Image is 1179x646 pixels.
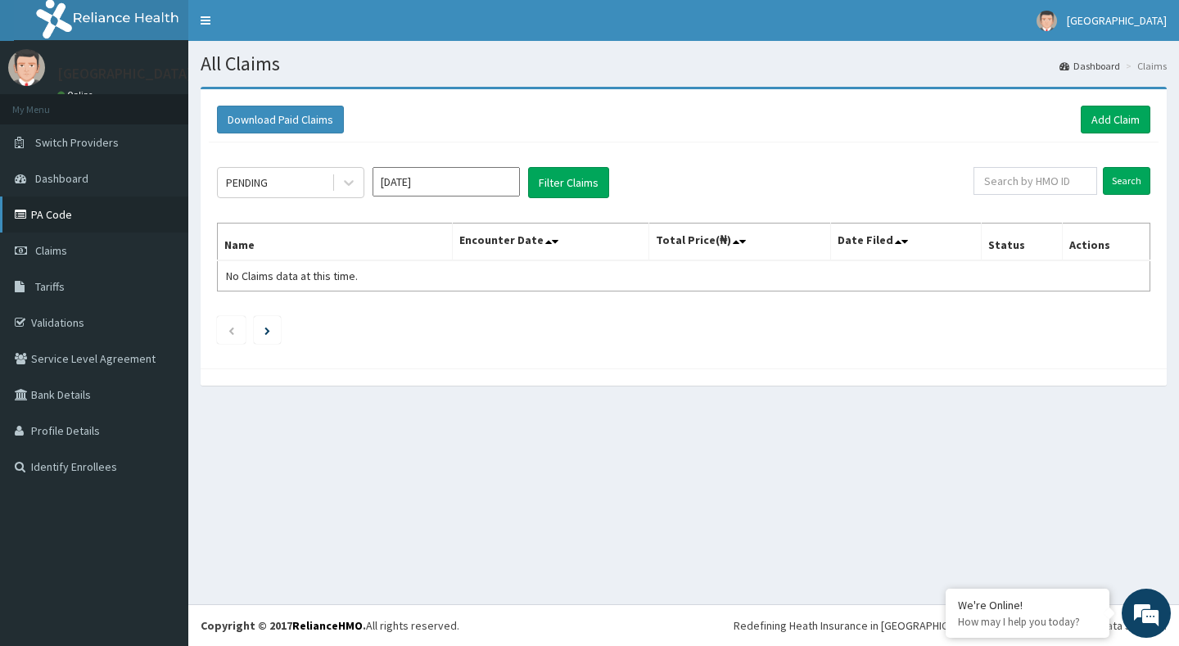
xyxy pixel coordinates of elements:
button: Download Paid Claims [217,106,344,133]
div: PENDING [226,174,268,191]
input: Search [1103,167,1150,195]
input: Select Month and Year [373,167,520,197]
th: Actions [1062,224,1150,261]
span: Switch Providers [35,135,119,150]
span: Tariffs [35,279,65,294]
input: Search by HMO ID [973,167,1097,195]
th: Status [981,224,1062,261]
a: Dashboard [1059,59,1120,73]
a: Previous page [228,323,235,337]
th: Encounter Date [452,224,648,261]
h1: All Claims [201,53,1167,75]
span: Claims [35,243,67,258]
span: [GEOGRAPHIC_DATA] [1067,13,1167,28]
li: Claims [1122,59,1167,73]
img: User Image [8,49,45,86]
a: Add Claim [1081,106,1150,133]
a: Next page [264,323,270,337]
button: Filter Claims [528,167,609,198]
footer: All rights reserved. [188,604,1179,646]
a: Online [57,89,97,101]
th: Date Filed [830,224,981,261]
p: [GEOGRAPHIC_DATA] [57,66,192,81]
img: User Image [1037,11,1057,31]
span: No Claims data at this time. [226,269,358,283]
div: Redefining Heath Insurance in [GEOGRAPHIC_DATA] using Telemedicine and Data Science! [734,617,1167,634]
div: We're Online! [958,598,1097,612]
p: How may I help you today? [958,615,1097,629]
th: Name [218,224,453,261]
strong: Copyright © 2017 . [201,618,366,633]
th: Total Price(₦) [648,224,830,261]
span: Dashboard [35,171,88,186]
a: RelianceHMO [292,618,363,633]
